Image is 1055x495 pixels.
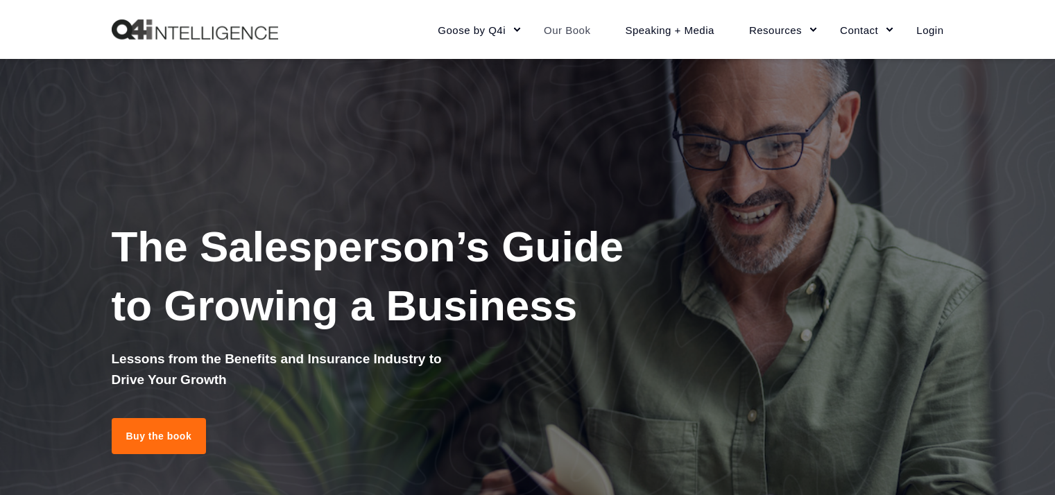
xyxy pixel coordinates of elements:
[112,418,207,454] a: Buy the book
[986,428,1055,495] iframe: Chat Widget
[112,19,278,40] img: Q4intelligence, LLC logo
[112,223,624,329] span: The Salesperson’s Guide to Growing a Business
[112,349,458,390] h5: Lessons from the Benefits and Insurance Industry to Drive Your Growth
[112,19,278,40] a: Back to Home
